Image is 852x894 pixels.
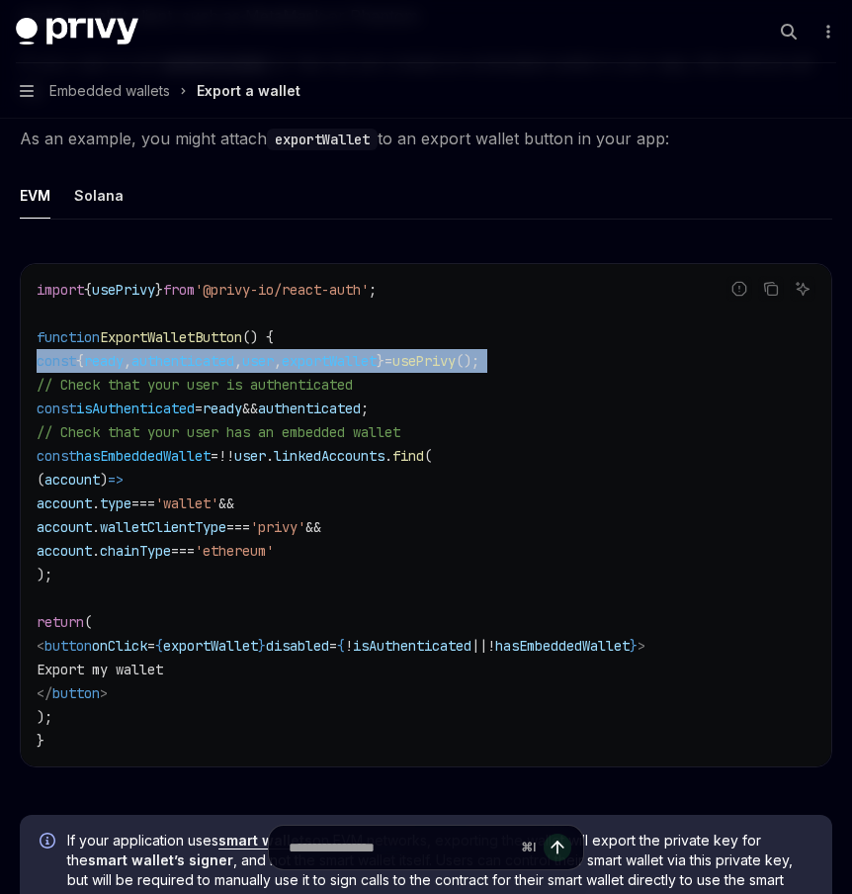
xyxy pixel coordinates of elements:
[211,447,218,465] span: =
[195,281,369,299] span: '@privy-io/react-auth'
[345,637,353,655] span: !
[37,376,353,394] span: // Check that your user is authenticated
[258,400,361,417] span: authenticated
[37,447,76,465] span: const
[100,494,131,512] span: type
[37,661,163,678] span: Export my wallet
[16,18,138,45] img: dark logo
[131,352,234,370] span: authenticated
[37,352,76,370] span: const
[392,352,456,370] span: usePrivy
[218,447,234,465] span: !!
[49,79,170,103] span: Embedded wallets
[37,471,44,489] span: (
[155,494,218,512] span: 'wallet'
[84,613,92,631] span: (
[638,637,645,655] span: >
[37,637,44,655] span: <
[37,400,76,417] span: const
[267,129,378,150] code: exportWallet
[92,281,155,299] span: usePrivy
[155,281,163,299] span: }
[258,637,266,655] span: }
[195,400,203,417] span: =
[74,172,124,219] div: Solana
[92,637,147,655] span: onClick
[84,281,92,299] span: {
[100,518,226,536] span: walletClientType
[197,79,300,103] div: Export a wallet
[384,447,392,465] span: .
[37,328,100,346] span: function
[471,637,487,655] span: ||
[37,613,84,631] span: return
[37,708,52,726] span: );
[369,281,377,299] span: ;
[242,352,274,370] span: user
[218,494,234,512] span: &&
[274,352,282,370] span: ,
[456,352,479,370] span: ();
[726,276,752,302] button: Report incorrect code
[282,352,377,370] span: exportWallet
[242,400,258,417] span: &&
[384,352,392,370] span: =
[329,637,337,655] span: =
[337,637,345,655] span: {
[100,328,242,346] span: ExportWalletButton
[630,637,638,655] span: }
[100,684,108,702] span: >
[377,352,384,370] span: }
[353,637,471,655] span: isAuthenticated
[361,400,369,417] span: ;
[203,400,242,417] span: ready
[92,494,100,512] span: .
[92,518,100,536] span: .
[171,542,195,560] span: ===
[790,276,815,302] button: Ask AI
[544,834,571,861] button: Send message
[195,542,274,560] span: 'ethereum'
[305,518,321,536] span: &&
[266,447,274,465] span: .
[816,18,836,45] button: More actions
[100,471,108,489] span: )
[20,125,832,152] span: As an example, you might attach to an export wallet button in your app:
[20,172,50,219] div: EVM
[424,447,432,465] span: (
[289,826,513,869] input: Ask a question...
[37,566,52,583] span: );
[37,423,400,441] span: // Check that your user has an embedded wallet
[773,16,805,47] button: Open search
[44,637,92,655] span: button
[76,447,211,465] span: hasEmbeddedWallet
[76,400,195,417] span: isAuthenticated
[163,637,258,655] span: exportWallet
[163,281,195,299] span: from
[487,637,495,655] span: !
[44,471,100,489] span: account
[147,637,155,655] span: =
[266,637,329,655] span: disabled
[37,494,92,512] span: account
[100,542,171,560] span: chainType
[37,684,52,702] span: </
[52,684,100,702] span: button
[155,637,163,655] span: {
[242,328,274,346] span: () {
[37,732,44,750] span: }
[131,494,155,512] span: ===
[108,471,124,489] span: =>
[92,542,100,560] span: .
[274,447,384,465] span: linkedAccounts
[234,447,266,465] span: user
[250,518,305,536] span: 'privy'
[758,276,784,302] button: Copy the contents from the code block
[37,281,84,299] span: import
[392,447,424,465] span: find
[84,352,124,370] span: ready
[37,542,92,560] span: account
[76,352,84,370] span: {
[37,518,92,536] span: account
[234,352,242,370] span: ,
